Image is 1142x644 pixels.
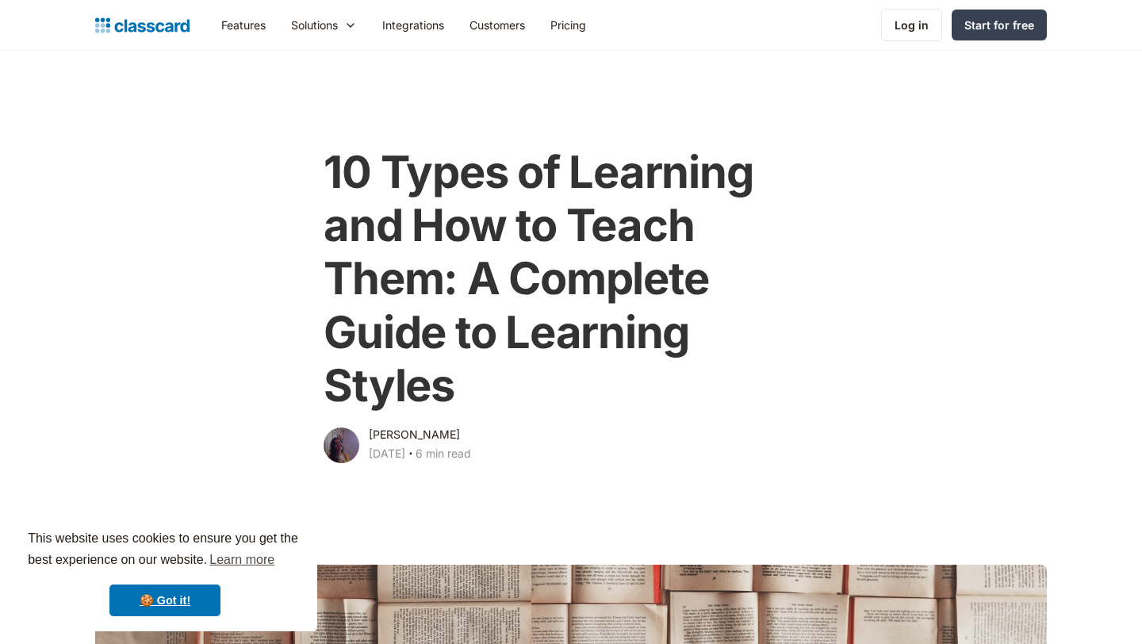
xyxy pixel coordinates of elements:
[95,14,190,36] a: home
[457,7,538,43] a: Customers
[28,529,302,572] span: This website uses cookies to ensure you get the best experience on our website.
[13,514,317,631] div: cookieconsent
[952,10,1047,40] a: Start for free
[369,425,460,444] div: [PERSON_NAME]
[416,444,471,463] div: 6 min read
[109,585,220,616] a: dismiss cookie message
[405,444,416,466] div: ‧
[324,146,818,412] h1: 10 Types of Learning and How to Teach Them: A Complete Guide to Learning Styles
[964,17,1034,33] div: Start for free
[369,444,405,463] div: [DATE]
[370,7,457,43] a: Integrations
[207,548,277,572] a: learn more about cookies
[538,7,599,43] a: Pricing
[881,9,942,41] a: Log in
[278,7,370,43] div: Solutions
[895,17,929,33] div: Log in
[291,17,338,33] div: Solutions
[209,7,278,43] a: Features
